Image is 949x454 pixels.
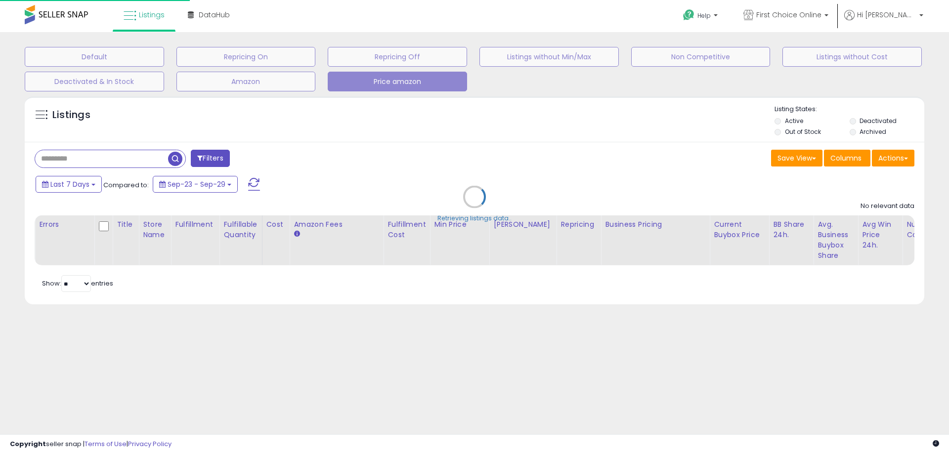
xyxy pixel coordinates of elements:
a: Hi [PERSON_NAME] [844,10,923,32]
i: Get Help [683,9,695,21]
strong: Copyright [10,439,46,449]
span: Listings [139,10,165,20]
span: Hi [PERSON_NAME] [857,10,916,20]
span: First Choice Online [756,10,821,20]
div: seller snap | | [10,440,172,449]
div: Retrieving listings data.. [437,214,512,223]
button: Repricing Off [328,47,467,67]
button: Default [25,47,164,67]
span: DataHub [199,10,230,20]
button: Non Competitive [631,47,771,67]
button: Listings without Min/Max [479,47,619,67]
button: Listings without Cost [782,47,922,67]
a: Terms of Use [85,439,127,449]
a: Privacy Policy [128,439,172,449]
button: Deactivated & In Stock [25,72,164,91]
span: Help [697,11,711,20]
button: Price amazon [328,72,467,91]
a: Help [675,1,728,32]
button: Amazon [176,72,316,91]
button: Repricing On [176,47,316,67]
